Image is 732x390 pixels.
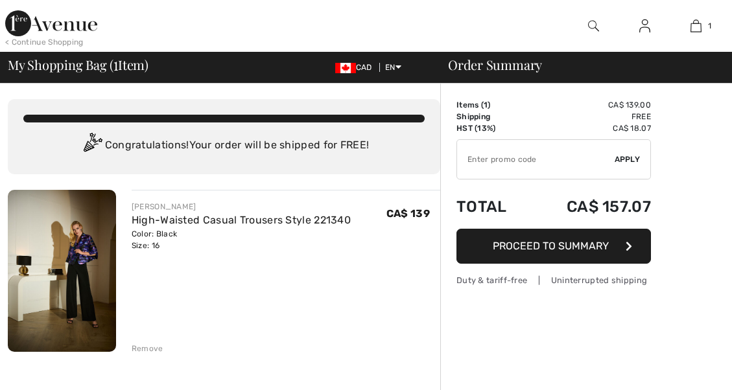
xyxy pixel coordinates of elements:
[456,122,529,134] td: HST (13%)
[529,122,651,134] td: CA$ 18.07
[385,63,401,72] span: EN
[691,18,702,34] img: My Bag
[456,185,529,229] td: Total
[529,185,651,229] td: CA$ 157.07
[456,99,529,111] td: Items ( )
[588,18,599,34] img: search the website
[5,10,97,36] img: 1ère Avenue
[113,55,118,72] span: 1
[132,343,163,354] div: Remove
[615,154,641,165] span: Apply
[8,58,148,71] span: My Shopping Bag ( Item)
[335,63,356,73] img: Canadian Dollar
[23,133,425,159] div: Congratulations! Your order will be shipped for FREE!
[456,274,651,286] div: Duty & tariff-free | Uninterrupted shipping
[529,111,651,122] td: Free
[457,140,615,179] input: Promo code
[639,18,650,34] img: My Info
[456,229,651,264] button: Proceed to Summary
[484,100,488,109] span: 1
[529,99,651,111] td: CA$ 139.00
[432,58,724,71] div: Order Summary
[132,228,351,251] div: Color: Black Size: 16
[335,63,377,72] span: CAD
[708,20,711,32] span: 1
[671,18,721,34] a: 1
[132,201,351,212] div: [PERSON_NAME]
[79,133,105,159] img: Congratulation2.svg
[8,190,116,352] img: High-Waisted Casual Trousers Style 221340
[456,111,529,122] td: Shipping
[493,240,609,252] span: Proceed to Summary
[629,18,661,34] a: Sign In
[132,214,351,226] a: High-Waisted Casual Trousers Style 221340
[5,36,84,48] div: < Continue Shopping
[386,207,430,220] span: CA$ 139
